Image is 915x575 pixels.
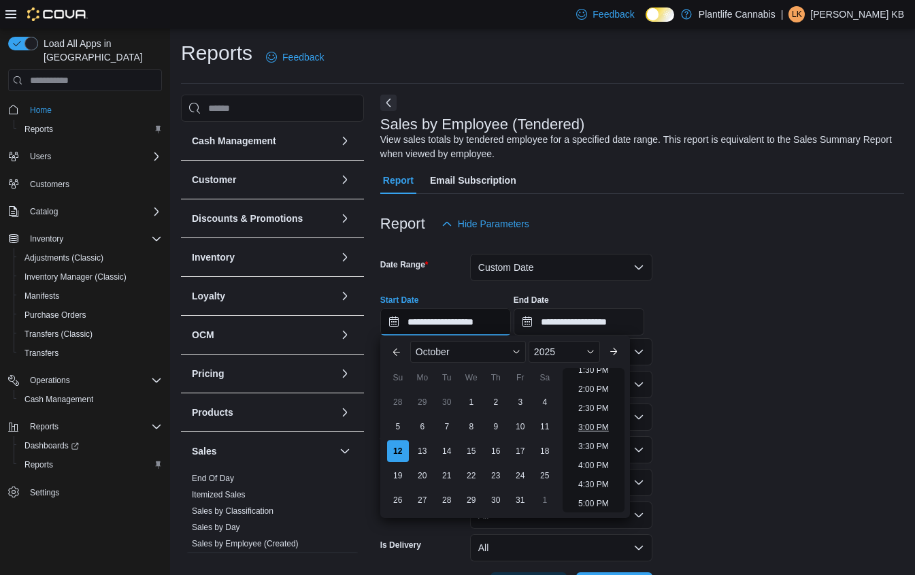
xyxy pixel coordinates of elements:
button: Cash Management [337,133,353,149]
button: Catalog [3,202,167,221]
li: 3:00 PM [573,419,614,436]
span: Itemized Sales [192,489,246,500]
div: day-19 [387,465,409,487]
img: Cova [27,7,88,21]
button: Next [380,95,397,111]
div: Tu [436,367,458,389]
span: Purchase Orders [19,307,162,323]
button: Operations [3,371,167,390]
div: day-29 [461,489,482,511]
span: Transfers (Classic) [24,329,93,340]
div: day-28 [387,391,409,413]
div: Sa [534,367,556,389]
a: Settings [24,484,65,501]
a: Purchase Orders [19,307,92,323]
div: day-3 [510,391,531,413]
button: Discounts & Promotions [192,212,334,225]
input: Dark Mode [646,7,674,22]
div: day-14 [436,440,458,462]
button: Open list of options [633,444,644,455]
div: Fr [510,367,531,389]
button: Inventory [192,250,334,264]
h3: Pricing [192,367,224,380]
a: Reports [19,121,59,137]
li: 3:30 PM [573,438,614,455]
button: Discounts & Promotions [337,210,353,227]
button: Reports [3,417,167,436]
div: day-5 [387,416,409,438]
div: day-11 [534,416,556,438]
button: Cash Management [14,390,167,409]
a: Sales by Classification [192,506,273,516]
span: Purchase Orders [24,310,86,321]
p: Plantlife Cannabis [699,6,776,22]
span: Dashboards [19,438,162,454]
div: day-6 [412,416,433,438]
button: Purchase Orders [14,306,167,325]
label: Start Date [380,295,419,306]
span: Manifests [19,288,162,304]
h3: Discounts & Promotions [192,212,303,225]
div: day-21 [436,465,458,487]
span: Cash Management [19,391,162,408]
a: Customers [24,176,75,193]
label: Is Delivery [380,540,421,551]
button: Transfers (Classic) [14,325,167,344]
span: Customers [24,176,162,193]
button: Loyalty [337,288,353,304]
span: Operations [24,372,162,389]
button: Adjustments (Classic) [14,248,167,267]
span: Operations [30,375,70,386]
a: Sales by Employee (Created) [192,539,299,548]
ul: Time [563,368,625,512]
div: day-10 [510,416,531,438]
label: Date Range [380,259,429,270]
div: Su [387,367,409,389]
span: Transfers [24,348,59,359]
span: Email Subscription [430,167,516,194]
input: Press the down key to enter a popover containing a calendar. Press the escape key to close the po... [380,308,511,335]
button: Pricing [337,365,353,382]
span: Settings [24,484,162,501]
div: day-30 [436,391,458,413]
div: day-20 [412,465,433,487]
h3: Sales [192,444,217,458]
li: 2:00 PM [573,381,614,397]
div: day-29 [412,391,433,413]
button: Users [24,148,56,165]
button: Open list of options [633,346,644,357]
li: 1:30 PM [573,362,614,378]
a: Sales by Day [192,523,240,532]
span: Load All Apps in [GEOGRAPHIC_DATA] [38,37,162,64]
button: Products [192,406,334,419]
h3: Cash Management [192,134,276,148]
span: Transfers [19,345,162,361]
span: Adjustments (Classic) [19,250,162,266]
button: Inventory [3,229,167,248]
button: Inventory [24,231,69,247]
li: 5:00 PM [573,495,614,512]
div: October, 2025 [386,390,557,512]
div: day-1 [461,391,482,413]
a: Dashboards [14,436,167,455]
button: Cash Management [192,134,334,148]
button: Products [337,404,353,421]
button: Reports [24,418,64,435]
label: End Date [514,295,549,306]
div: day-4 [534,391,556,413]
button: Loyalty [192,289,334,303]
span: 2025 [534,346,555,357]
li: 2:30 PM [573,400,614,416]
span: Sales by Classification [192,506,273,516]
span: Home [24,101,162,118]
button: Transfers [14,344,167,363]
span: Catalog [30,206,58,217]
div: day-15 [461,440,482,462]
div: day-23 [485,465,507,487]
button: Operations [24,372,76,389]
div: day-28 [436,489,458,511]
button: Manifests [14,286,167,306]
span: Reports [24,124,53,135]
input: Press the down key to open a popover containing a calendar. [514,308,644,335]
